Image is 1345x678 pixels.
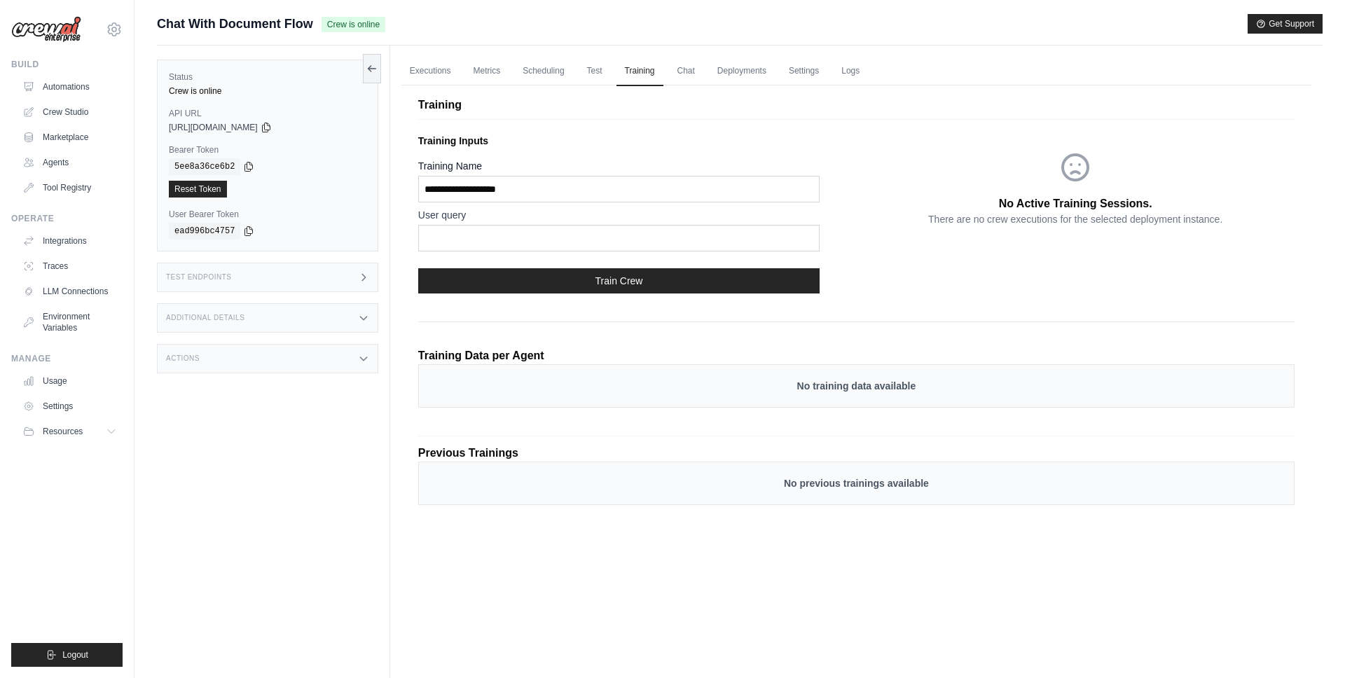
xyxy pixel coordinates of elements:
[780,57,827,86] a: Settings
[999,195,1152,212] p: No Active Training Sessions.
[166,314,244,322] h3: Additional Details
[17,177,123,199] a: Tool Registry
[43,426,83,437] span: Resources
[833,57,868,86] a: Logs
[433,379,1280,393] p: No training data available
[616,57,663,86] a: Training
[169,71,366,83] label: Status
[669,57,703,86] a: Chat
[169,209,366,220] label: User Bearer Token
[11,16,81,43] img: Logo
[11,59,123,70] div: Build
[418,445,1295,462] p: Previous Trainings
[169,85,366,97] div: Crew is online
[62,649,88,660] span: Logout
[169,122,258,133] span: [URL][DOMAIN_NAME]
[17,230,123,252] a: Integrations
[709,57,775,86] a: Deployments
[433,476,1280,490] p: No previous trainings available
[11,643,123,667] button: Logout
[465,57,509,86] a: Metrics
[157,14,313,34] span: Chat With Document Flow
[401,57,460,86] a: Executions
[1248,14,1323,34] button: Get Support
[418,159,820,173] label: Training Name
[17,255,123,277] a: Traces
[169,108,366,119] label: API URL
[169,158,240,175] code: 5ee8a36ce6b2
[17,280,123,303] a: LLM Connections
[1275,611,1345,678] iframe: Chat Widget
[514,57,572,86] a: Scheduling
[169,144,366,155] label: Bearer Token
[169,223,240,240] code: ead996bc4757
[17,76,123,98] a: Automations
[579,57,611,86] a: Test
[11,213,123,224] div: Operate
[418,134,857,148] p: Training Inputs
[418,268,820,293] button: Train Crew
[418,208,820,222] label: User query
[11,353,123,364] div: Manage
[928,212,1222,226] p: There are no crew executions for the selected deployment instance.
[17,370,123,392] a: Usage
[322,17,385,32] span: Crew is online
[418,97,1295,113] p: Training
[166,273,232,282] h3: Test Endpoints
[169,181,227,198] a: Reset Token
[418,347,544,364] p: Training Data per Agent
[17,151,123,174] a: Agents
[17,126,123,148] a: Marketplace
[17,305,123,339] a: Environment Variables
[166,354,200,363] h3: Actions
[17,395,123,417] a: Settings
[17,420,123,443] button: Resources
[17,101,123,123] a: Crew Studio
